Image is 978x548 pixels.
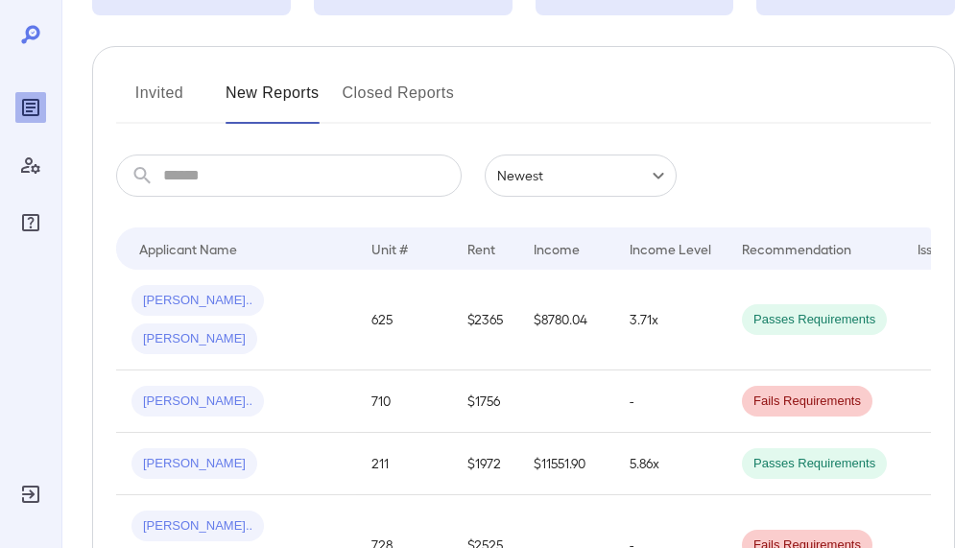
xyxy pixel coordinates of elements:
[518,270,614,370] td: $8780.04
[356,370,452,433] td: 710
[356,433,452,495] td: 211
[116,78,203,124] button: Invited
[742,311,887,329] span: Passes Requirements
[131,455,257,473] span: [PERSON_NAME]
[614,433,727,495] td: 5.86x
[534,237,580,260] div: Income
[614,270,727,370] td: 3.71x
[15,92,46,123] div: Reports
[226,78,320,124] button: New Reports
[452,433,518,495] td: $1972
[614,370,727,433] td: -
[630,237,711,260] div: Income Level
[518,433,614,495] td: $11551.90
[15,479,46,510] div: Log Out
[371,237,408,260] div: Unit #
[131,330,257,348] span: [PERSON_NAME]
[452,270,518,370] td: $2365
[131,292,264,310] span: [PERSON_NAME]..
[918,237,948,260] div: Issue
[343,78,455,124] button: Closed Reports
[15,150,46,180] div: Manage Users
[742,237,851,260] div: Recommendation
[356,270,452,370] td: 625
[131,393,264,411] span: [PERSON_NAME]..
[742,393,872,411] span: Fails Requirements
[467,237,498,260] div: Rent
[131,517,264,536] span: [PERSON_NAME]..
[742,455,887,473] span: Passes Requirements
[15,207,46,238] div: FAQ
[452,370,518,433] td: $1756
[139,237,237,260] div: Applicant Name
[485,155,677,197] div: Newest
